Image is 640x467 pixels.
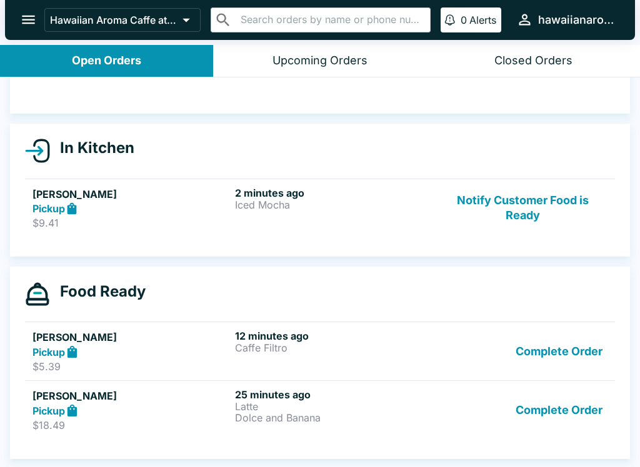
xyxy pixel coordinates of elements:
h4: In Kitchen [50,139,134,157]
div: hawaiianaromacaffeilikai [538,12,615,27]
button: Complete Order [511,388,607,431]
h5: [PERSON_NAME] [32,187,230,202]
p: $5.39 [32,360,230,373]
button: hawaiianaromacaffeilikai [511,6,620,33]
button: Hawaiian Aroma Caffe at The [GEOGRAPHIC_DATA] [44,8,201,32]
div: Open Orders [72,54,141,68]
h6: 25 minutes ago [235,388,432,401]
div: Closed Orders [494,54,572,68]
p: 0 [461,14,467,26]
p: Alerts [469,14,496,26]
input: Search orders by name or phone number [237,11,425,29]
h6: 12 minutes ago [235,330,432,342]
h6: 2 minutes ago [235,187,432,199]
div: Upcoming Orders [272,54,367,68]
h5: [PERSON_NAME] [32,388,230,403]
strong: Pickup [32,405,65,417]
strong: Pickup [32,346,65,358]
a: [PERSON_NAME]Pickup$9.412 minutes agoIced MochaNotify Customer Food is Ready [25,179,615,237]
button: open drawer [12,4,44,36]
p: Iced Mocha [235,199,432,210]
a: [PERSON_NAME]Pickup$18.4925 minutes agoLatteDolce and BananaComplete Order [25,380,615,439]
p: $18.49 [32,419,230,431]
button: Notify Customer Food is Ready [438,187,607,230]
p: Dolce and Banana [235,412,432,423]
h5: [PERSON_NAME] [32,330,230,345]
p: Caffe Filtro [235,342,432,353]
h4: Food Ready [50,282,146,301]
a: [PERSON_NAME]Pickup$5.3912 minutes agoCaffe FiltroComplete Order [25,322,615,380]
p: Latte [235,401,432,412]
p: Hawaiian Aroma Caffe at The [GEOGRAPHIC_DATA] [50,14,177,26]
strong: Pickup [32,202,65,215]
p: $9.41 [32,217,230,229]
button: Complete Order [511,330,607,373]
